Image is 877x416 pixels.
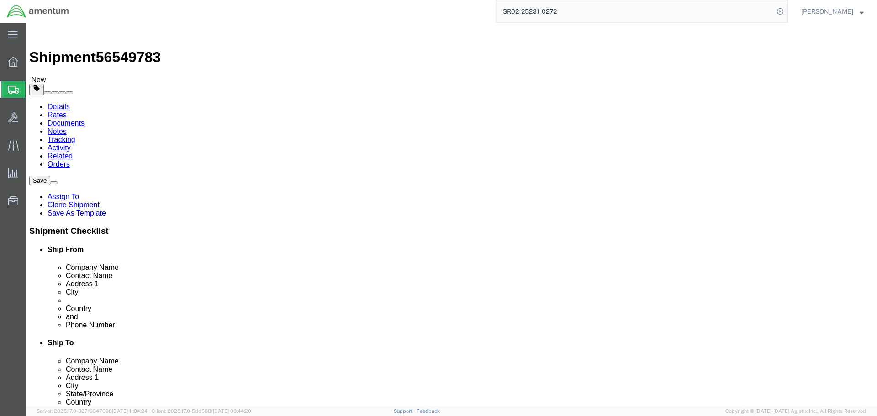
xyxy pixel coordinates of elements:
a: Support [394,408,417,414]
span: Server: 2025.17.0-327f6347098 [37,408,148,414]
span: Carlos Echevarria [801,6,853,16]
input: Search for shipment number, reference number [496,0,774,22]
span: Client: 2025.17.0-5dd568f [152,408,251,414]
iframe: FS Legacy Container [26,23,877,406]
span: [DATE] 08:44:20 [213,408,251,414]
a: Feedback [417,408,440,414]
span: Copyright © [DATE]-[DATE] Agistix Inc., All Rights Reserved [725,407,866,415]
span: [DATE] 11:04:24 [112,408,148,414]
button: [PERSON_NAME] [801,6,864,17]
img: logo [6,5,69,18]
